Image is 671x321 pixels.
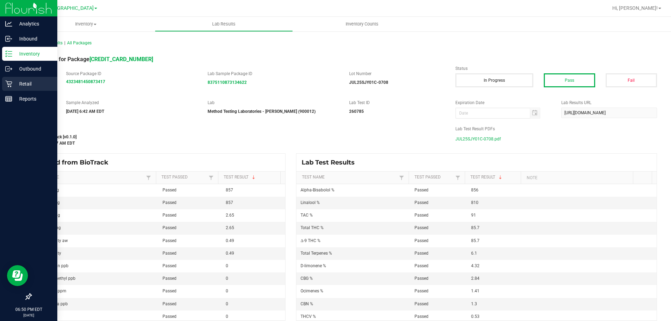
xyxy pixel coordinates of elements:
strong: Method Testing Laboratories - [PERSON_NAME] (900012) [208,109,316,114]
a: Test ResultSortable [470,175,518,180]
a: 4323481450873417 [66,79,105,84]
span: 0.49 [226,238,234,243]
span: 85.7 [471,238,479,243]
span: 856 [471,188,478,192]
span: 2.65 [226,213,234,218]
span: Lab Results [203,21,245,27]
a: Test ResultSortable [224,175,278,180]
span: Sortable [251,175,257,180]
iframe: Resource center [7,265,28,286]
span: Passed [163,289,176,293]
span: Sortable [498,175,503,180]
span: Passed [163,263,176,268]
span: Passed [414,301,428,306]
span: Passed [414,251,428,256]
span: Passed [414,276,428,281]
span: 857 [226,200,233,205]
span: Passed [163,301,176,306]
span: JUL25SJY01C-0708.pdf [455,134,501,144]
span: Lab Test Results [302,159,360,166]
p: Analytics [12,20,54,28]
span: 0 [226,276,228,281]
span: D-limonene % [301,263,326,268]
a: Test NameSortable [302,175,397,180]
label: Status [455,65,657,72]
label: Lot Number [349,71,445,77]
a: Inventory [17,17,155,31]
a: Test PassedSortable [414,175,454,180]
span: Δ-9 THC % [301,238,320,243]
p: Outbound [12,65,54,73]
span: Passed [414,238,428,243]
span: Passed [163,251,176,256]
a: Test NameSortable [36,175,144,180]
span: TAC % [301,213,313,218]
span: | [64,41,65,45]
span: CBG % [301,276,313,281]
span: [GEOGRAPHIC_DATA] [46,5,94,11]
strong: JUL25SJY01C-0708 [349,80,388,85]
label: Lab Sample Package ID [208,71,339,77]
span: 0.49 [226,251,234,256]
span: Alpha-Bisabolol % [301,188,334,192]
inline-svg: Outbound [5,65,12,72]
span: Ocimenes % [301,289,323,293]
span: THCV % [301,314,316,319]
a: Filter [397,173,406,182]
span: Synced from BioTrack [36,159,114,166]
inline-svg: Analytics [5,20,12,27]
span: Passed [414,289,428,293]
span: Hi, [PERSON_NAME]! [612,5,658,11]
span: Passed [163,213,176,218]
span: Linalool % [301,200,320,205]
span: 91 [471,213,476,218]
p: Retail [12,80,54,88]
span: 0 [226,301,228,306]
strong: 260785 [349,109,364,114]
span: 1.3 [471,301,477,306]
span: 4.32 [471,263,479,268]
span: Passed [414,188,428,192]
a: [CREDIT_CARD_NUMBER] [89,56,153,63]
span: 0 [226,289,228,293]
span: CBN % [301,301,313,306]
inline-svg: Retail [5,80,12,87]
strong: [DATE] 6:42 AM EDT [66,109,104,114]
span: 0 [226,263,228,268]
label: Expiration Date [455,100,551,106]
a: 8375110873134622 [208,80,247,85]
th: Note [521,172,633,184]
span: Total THC % [301,225,324,230]
span: 2.84 [471,276,479,281]
p: Reports [12,95,54,103]
p: 06:50 PM EDT [3,306,54,313]
button: Fail [606,73,657,87]
span: 810 [471,200,478,205]
span: 1.41 [471,289,479,293]
span: Passed [163,276,176,281]
a: Lab Results [155,17,293,31]
span: Total Terpenes % [301,251,332,256]
label: Last Modified [31,126,445,132]
p: Inventory [12,50,54,58]
span: Inventory [17,21,155,27]
span: Passed [414,200,428,205]
span: Passed [163,314,176,319]
inline-svg: Reports [5,95,12,102]
span: Passed [414,263,428,268]
p: Inbound [12,35,54,43]
span: 2.65 [226,225,234,230]
span: 85.7 [471,225,479,230]
span: Lab Result for Package [31,56,153,63]
label: Lab Test ID [349,100,445,106]
a: Inventory Counts [293,17,431,31]
span: Passed [163,200,176,205]
a: Filter [144,173,153,182]
span: 857 [226,188,233,192]
span: Passed [414,213,428,218]
label: Lab Results URL [561,100,657,106]
span: 0.53 [471,314,479,319]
